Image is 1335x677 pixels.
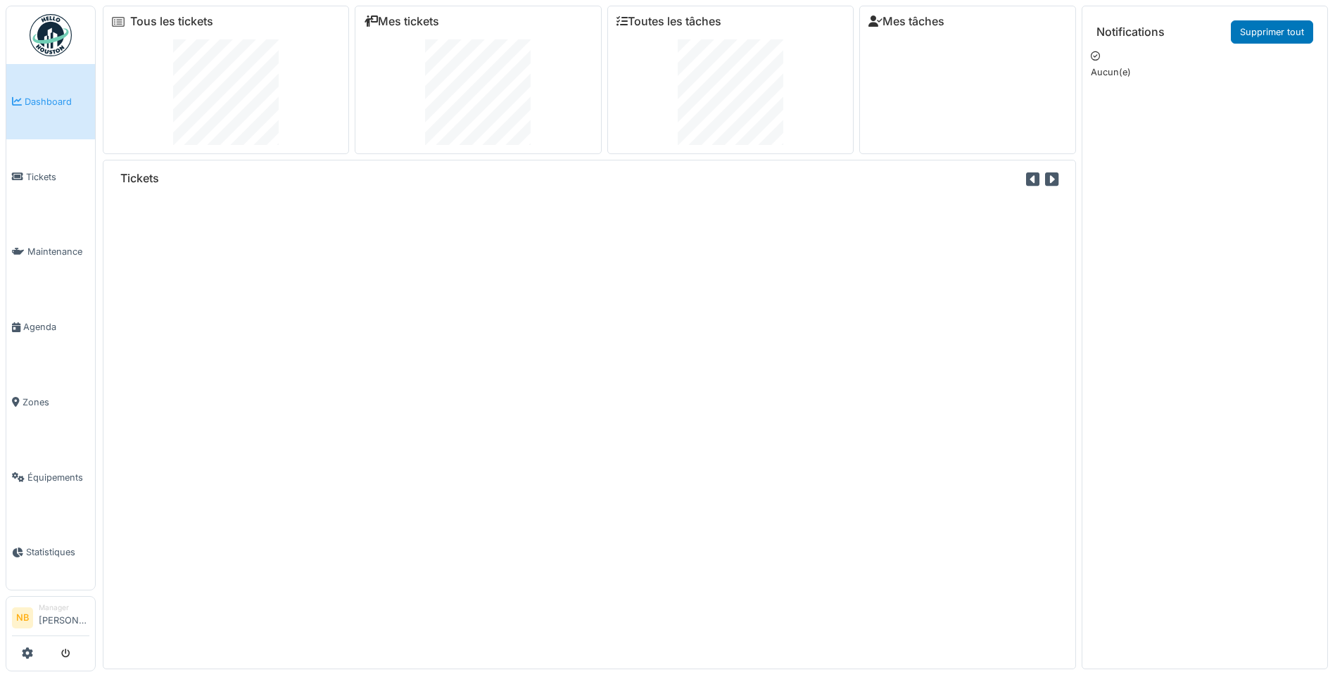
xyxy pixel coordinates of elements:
[23,320,89,334] span: Agenda
[130,15,213,28] a: Tous les tickets
[26,545,89,559] span: Statistiques
[1091,65,1319,79] p: Aucun(e)
[1231,20,1313,44] a: Supprimer tout
[6,289,95,365] a: Agenda
[39,602,89,613] div: Manager
[25,95,89,108] span: Dashboard
[616,15,721,28] a: Toutes les tâches
[39,602,89,633] li: [PERSON_NAME]
[6,440,95,515] a: Équipements
[6,64,95,139] a: Dashboard
[12,602,89,636] a: NB Manager[PERSON_NAME]
[26,170,89,184] span: Tickets
[30,14,72,56] img: Badge_color-CXgf-gQk.svg
[6,215,95,290] a: Maintenance
[12,607,33,628] li: NB
[6,365,95,440] a: Zones
[6,515,95,590] a: Statistiques
[23,396,89,409] span: Zones
[1096,25,1165,39] h6: Notifications
[868,15,944,28] a: Mes tâches
[27,245,89,258] span: Maintenance
[27,471,89,484] span: Équipements
[6,139,95,215] a: Tickets
[364,15,439,28] a: Mes tickets
[120,172,159,185] h6: Tickets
